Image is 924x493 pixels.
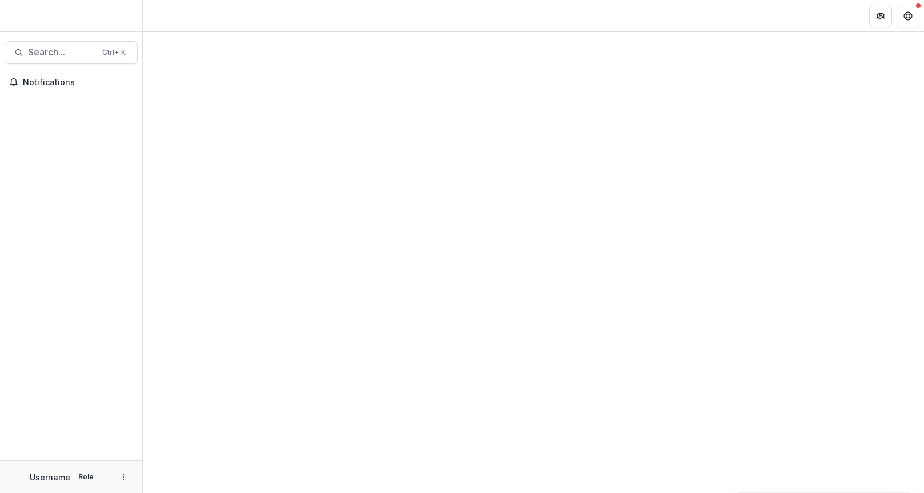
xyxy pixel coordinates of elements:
span: Notifications [23,78,133,87]
p: Username [30,471,70,483]
p: Role [75,472,97,482]
button: Search... [5,41,138,64]
div: Ctrl + K [100,46,128,59]
button: More [117,470,131,484]
button: Get Help [897,5,919,27]
span: Search... [28,47,95,58]
button: Partners [869,5,892,27]
button: Notifications [5,73,138,91]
